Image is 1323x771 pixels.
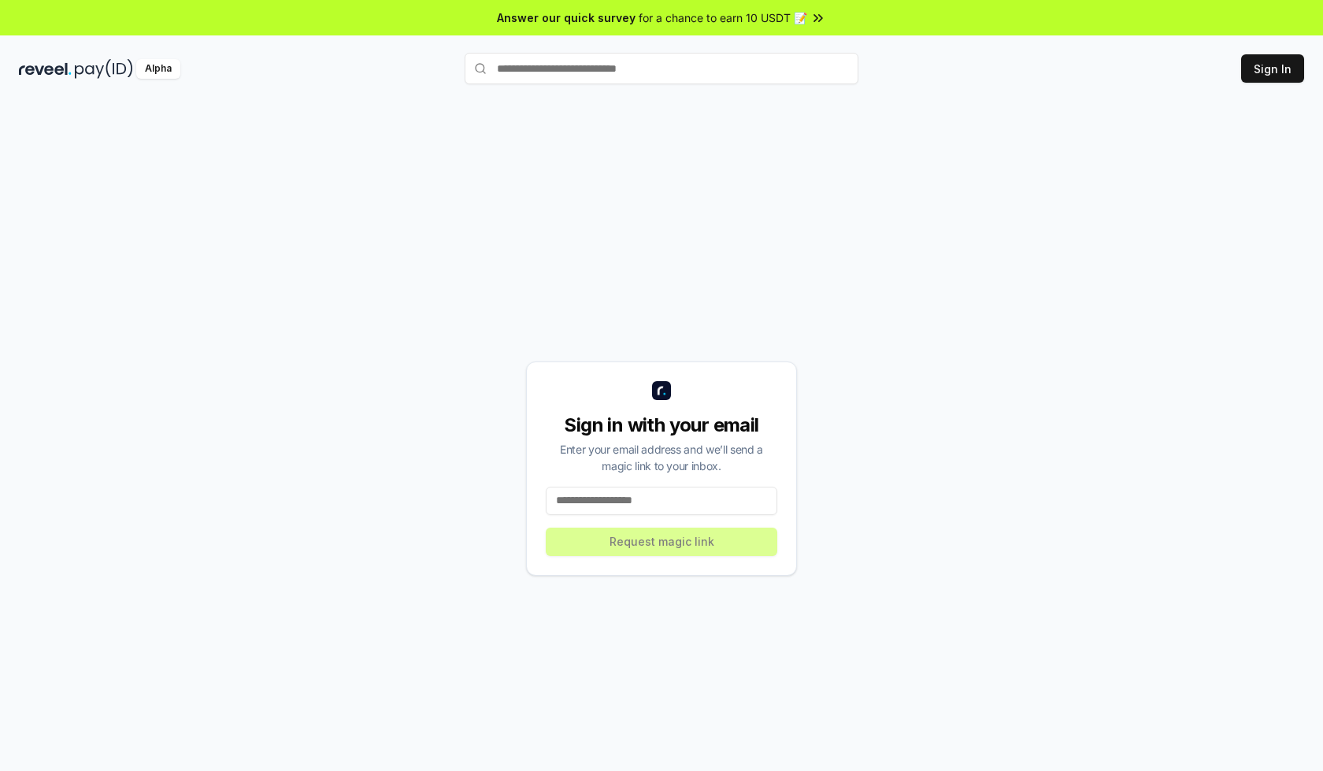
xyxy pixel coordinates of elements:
[19,59,72,79] img: reveel_dark
[652,381,671,400] img: logo_small
[546,413,777,438] div: Sign in with your email
[1241,54,1304,83] button: Sign In
[546,441,777,474] div: Enter your email address and we’ll send a magic link to your inbox.
[639,9,807,26] span: for a chance to earn 10 USDT 📝
[497,9,636,26] span: Answer our quick survey
[136,59,180,79] div: Alpha
[75,59,133,79] img: pay_id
